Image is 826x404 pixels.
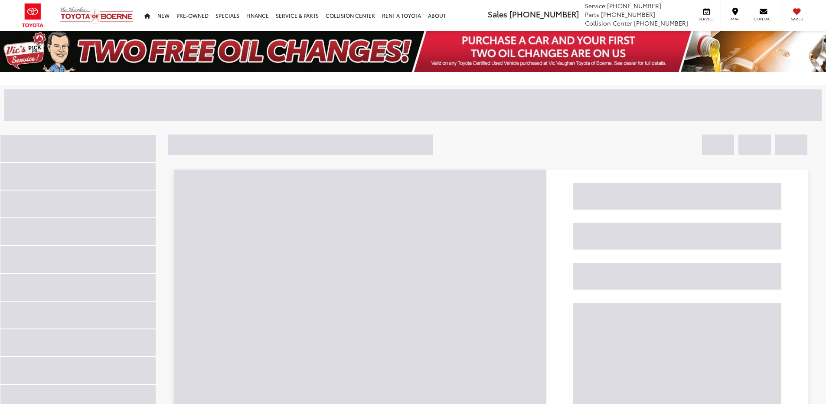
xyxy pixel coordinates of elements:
span: Service [585,1,605,10]
span: Parts [585,10,599,19]
span: [PHONE_NUMBER] [509,8,579,20]
span: Saved [787,16,806,22]
span: [PHONE_NUMBER] [607,1,661,10]
img: Vic Vaughan Toyota of Boerne [60,7,134,24]
span: [PHONE_NUMBER] [634,19,688,27]
span: Service [697,16,716,22]
span: Collision Center [585,19,632,27]
span: [PHONE_NUMBER] [601,10,655,19]
span: Sales [488,8,507,20]
span: Map [725,16,744,22]
span: Contact [754,16,773,22]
